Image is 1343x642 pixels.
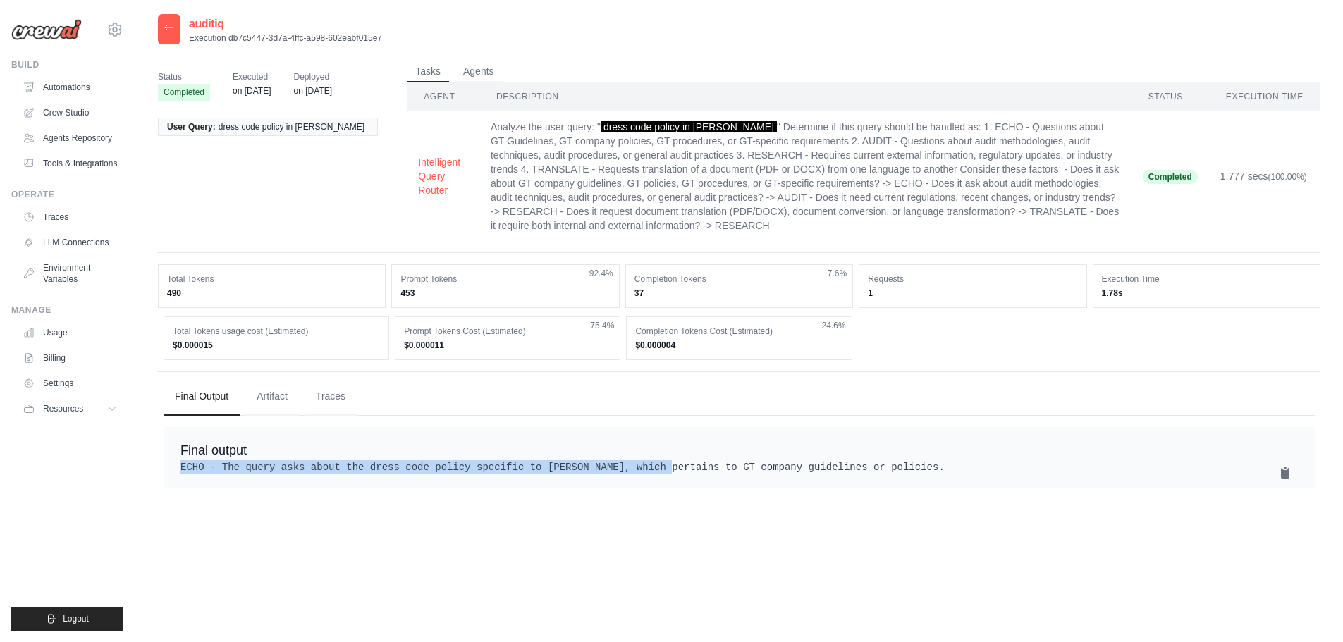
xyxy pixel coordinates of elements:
[1268,172,1307,182] span: (100.00%)
[635,340,842,351] dd: $0.000004
[634,288,844,299] dd: 37
[404,326,611,337] dt: Prompt Tokens Cost (Estimated)
[1132,82,1209,111] th: Status
[11,304,123,316] div: Manage
[180,443,247,457] span: Final output
[180,460,1298,474] pre: ECHO - The query asks about the dress code policy specific to [PERSON_NAME], which pertains to GT...
[17,321,123,344] a: Usage
[189,16,382,32] h2: auditiq
[17,347,123,369] a: Billing
[1102,288,1311,299] dd: 1.78s
[404,340,611,351] dd: $0.000011
[1143,170,1198,184] span: Completed
[822,320,846,331] span: 24.6%
[479,111,1132,242] td: Analyze the user query: " " Determine if this query should be handled as: 1. ECHO - Questions abo...
[167,121,216,132] span: User Query:
[294,70,332,84] span: Deployed
[43,403,83,414] span: Resources
[17,152,123,175] a: Tools & Integrations
[11,19,82,40] img: Logo
[17,127,123,149] a: Agents Repository
[590,320,614,331] span: 75.4%
[635,326,842,337] dt: Completion Tokens Cost (Estimated)
[158,84,210,101] span: Completed
[245,378,299,416] button: Artifact
[601,121,777,132] span: dress code policy in [PERSON_NAME]
[17,76,123,99] a: Automations
[1209,111,1320,242] td: 1.777 secs
[305,378,357,416] button: Traces
[589,268,613,279] span: 92.4%
[173,326,380,337] dt: Total Tokens usage cost (Estimated)
[11,607,123,631] button: Logout
[17,101,123,124] a: Crew Studio
[11,59,123,70] div: Build
[233,70,271,84] span: Executed
[219,121,364,132] span: dress code policy in [PERSON_NAME]
[63,613,89,624] span: Logout
[167,273,376,285] dt: Total Tokens
[418,155,468,197] button: Intelligent Query Router
[868,273,1077,285] dt: Requests
[173,340,380,351] dd: $0.000015
[17,397,123,420] button: Resources
[1102,273,1311,285] dt: Execution Time
[455,61,503,82] button: Agents
[164,378,240,416] button: Final Output
[479,82,1132,111] th: Description
[158,70,210,84] span: Status
[167,288,376,299] dd: 490
[400,273,610,285] dt: Prompt Tokens
[17,257,123,290] a: Environment Variables
[17,231,123,254] a: LLM Connections
[1273,574,1343,642] iframe: Chat Widget
[189,32,382,44] p: Execution db7c5447-3d7a-4ffc-a598-602eabf015e7
[17,372,123,395] a: Settings
[407,61,449,82] button: Tasks
[1209,82,1320,111] th: Execution Time
[634,273,844,285] dt: Completion Tokens
[233,86,271,96] time: September 22, 2025 at 12:15 IST
[294,86,332,96] time: September 17, 2025 at 18:48 IST
[828,268,847,279] span: 7.6%
[407,82,479,111] th: Agent
[868,288,1077,299] dd: 1
[17,206,123,228] a: Traces
[11,189,123,200] div: Operate
[400,288,610,299] dd: 453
